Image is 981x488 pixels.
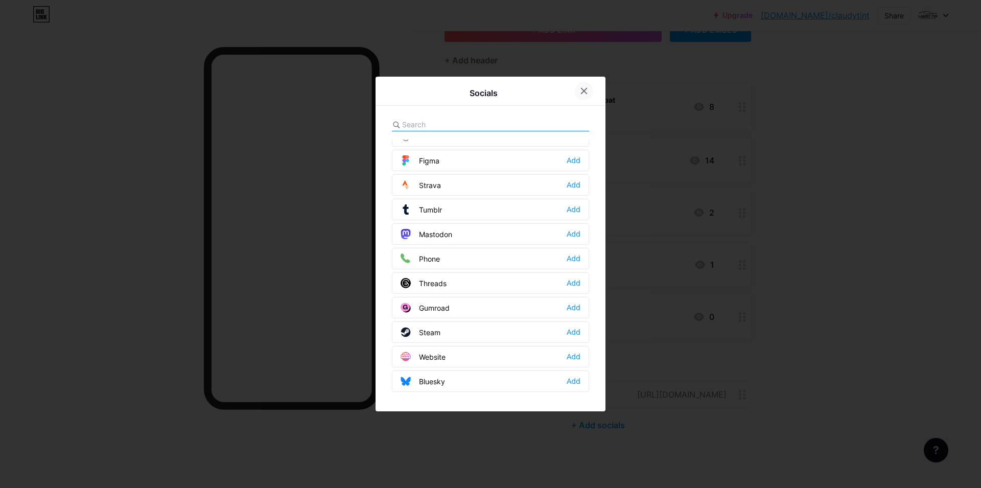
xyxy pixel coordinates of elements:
input: Search [402,119,515,130]
div: Add [567,376,580,386]
div: Add [567,253,580,264]
div: Steam [401,327,440,337]
div: Threads [401,278,447,288]
div: Strava [401,180,441,190]
div: Tumblr [401,204,442,215]
div: Add [567,303,580,313]
div: Goodreads [401,131,456,141]
div: Add [567,327,580,337]
div: Gumroad [401,303,450,313]
div: Website [401,352,446,362]
div: Figma [401,155,439,166]
div: Add [567,278,580,288]
div: Mastodon [401,229,452,239]
div: Add [567,352,580,362]
div: Phone [401,253,440,264]
div: Bluesky [401,376,445,386]
div: Socials [470,87,498,99]
div: Add [567,204,580,215]
div: Add [567,180,580,190]
div: Add [567,229,580,239]
div: Add [567,155,580,166]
